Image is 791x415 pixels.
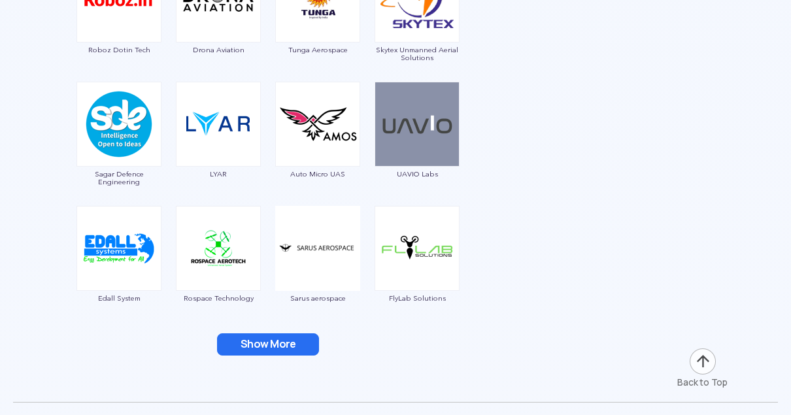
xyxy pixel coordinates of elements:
[374,118,460,178] a: UAVIO Labs
[275,46,361,54] span: Tunga Aerospace
[275,242,361,302] a: Sarus aerospace
[175,294,261,302] span: Rospace Technology
[275,118,361,178] a: Auto Micro UAS
[76,242,162,302] a: Edall System
[175,170,261,178] span: LYAR
[275,294,361,302] span: Sarus aerospace
[176,206,261,291] img: ic_rospace.png
[76,82,161,167] img: ic_sagardefence.png
[375,206,460,291] img: img_flylab.png
[374,170,460,178] span: UAVIO Labs
[677,376,728,389] div: Back to Top
[175,46,261,54] span: Drona Aviation
[175,242,261,302] a: Rospace Technology
[374,242,460,302] a: FlyLab Solutions
[275,170,361,178] span: Auto Micro UAS
[76,206,161,291] img: ic_edall.png
[76,294,162,302] span: Edall System
[76,46,162,54] span: Roboz Dotin Tech
[76,170,162,186] span: Sagar Defence Engineering
[688,347,717,376] img: ic_arrow-up.png
[275,206,360,291] img: img_sarus.png
[275,82,360,167] img: ic_automicro.png
[375,82,460,167] img: img_uavio.png
[374,294,460,302] span: FlyLab Solutions
[217,333,319,356] button: Show More
[175,118,261,178] a: LYAR
[76,118,162,186] a: Sagar Defence Engineering
[176,82,261,167] img: img_lyar.png
[374,46,460,61] span: Skytex Unmanned Aerial Solutions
